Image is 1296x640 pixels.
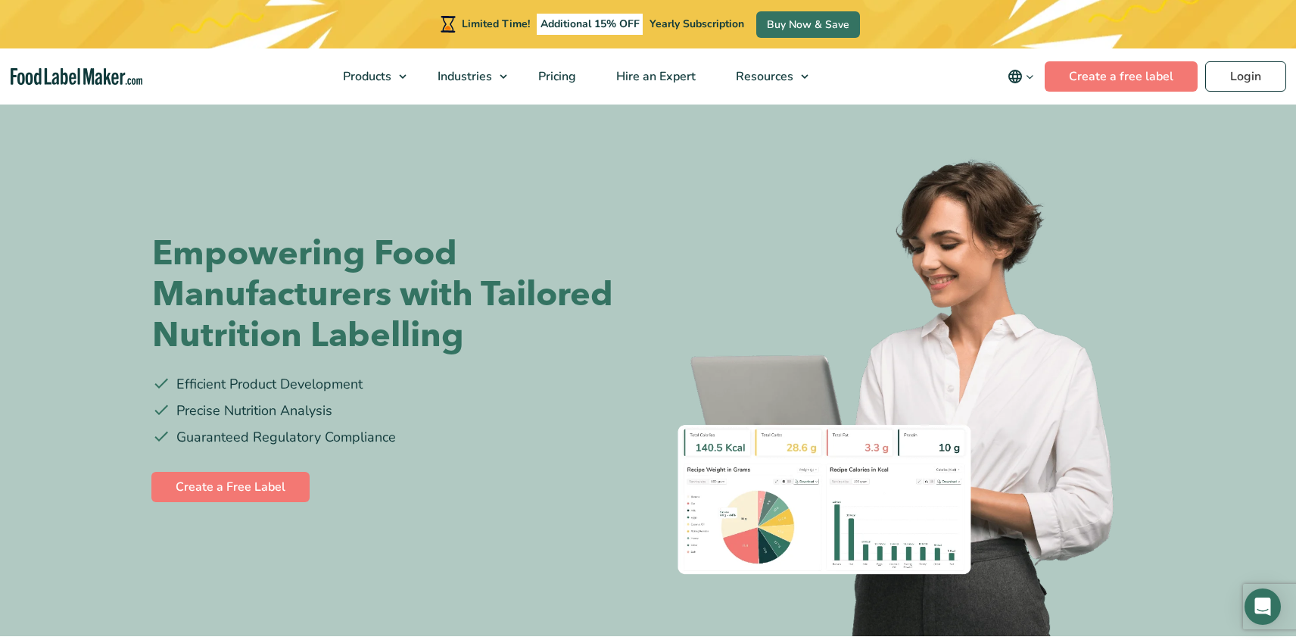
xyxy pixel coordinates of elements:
[152,233,637,356] h1: Empowering Food Manufacturers with Tailored Nutrition Labelling
[537,14,643,35] span: Additional 15% OFF
[418,48,515,105] a: Industries
[534,68,578,85] span: Pricing
[151,472,310,502] a: Create a Free Label
[1205,61,1286,92] a: Login
[152,401,637,421] li: Precise Nutrition Analysis
[519,48,593,105] a: Pricing
[716,48,816,105] a: Resources
[756,11,860,38] a: Buy Now & Save
[152,427,637,448] li: Guaranteed Regulatory Compliance
[338,68,393,85] span: Products
[612,68,697,85] span: Hire an Expert
[433,68,494,85] span: Industries
[650,17,744,31] span: Yearly Subscription
[597,48,712,105] a: Hire an Expert
[1045,61,1198,92] a: Create a free label
[462,17,530,31] span: Limited Time!
[1245,588,1281,625] div: Open Intercom Messenger
[152,374,637,395] li: Efficient Product Development
[731,68,795,85] span: Resources
[323,48,414,105] a: Products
